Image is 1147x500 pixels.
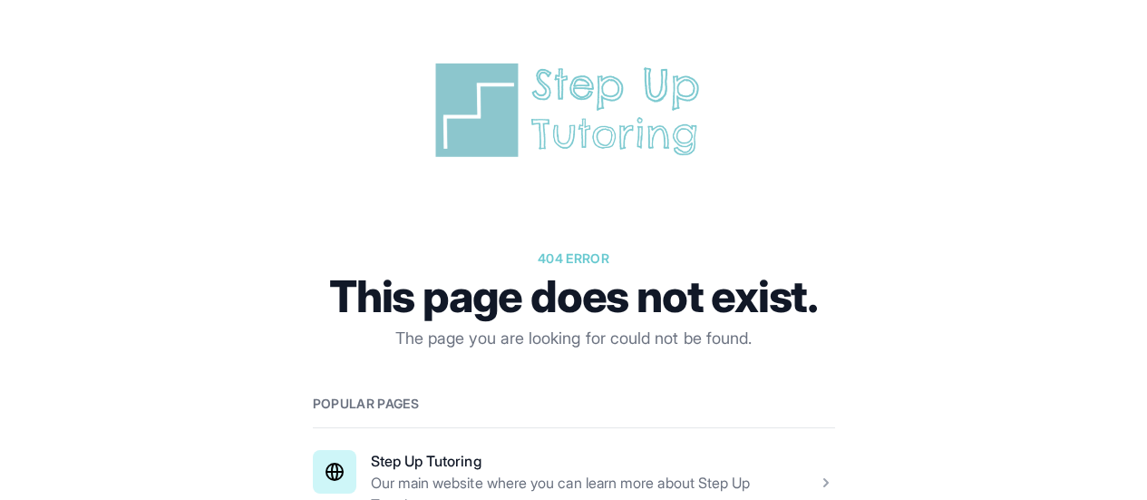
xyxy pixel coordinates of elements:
p: 404 error [313,250,835,268]
h1: This page does not exist. [313,275,835,319]
a: Step Up Tutoring [371,452,481,470]
img: Step Up Tutoring horizontal logo [429,58,719,162]
h2: Popular pages [313,395,835,413]
p: The page you are looking for could not be found. [313,326,835,351]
